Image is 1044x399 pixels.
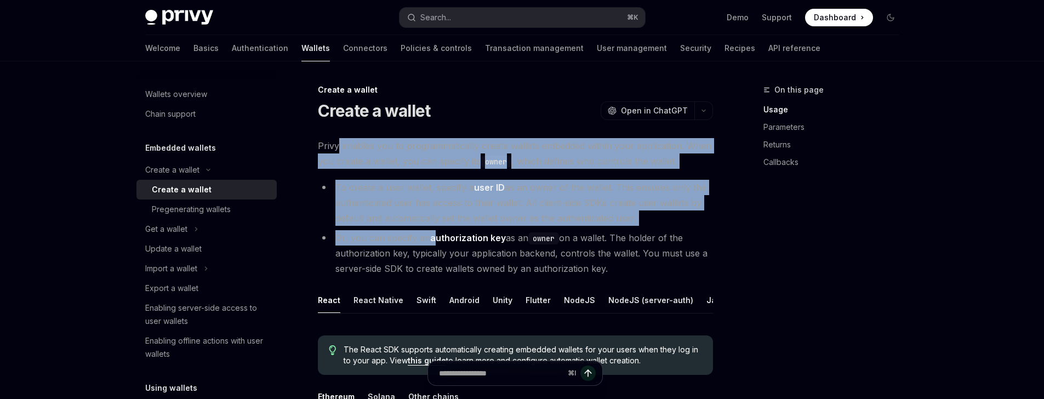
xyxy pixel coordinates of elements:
[439,361,563,385] input: Ask a question...
[318,84,713,95] div: Create a wallet
[608,287,693,313] div: NodeJS (server-auth)
[145,262,197,275] div: Import a wallet
[145,35,180,61] a: Welcome
[152,183,212,196] div: Create a wallet
[344,344,701,366] span: The React SDK supports automatically creating embedded wallets for your users when they log in to...
[301,35,330,61] a: Wallets
[474,182,505,193] strong: user ID
[485,35,584,61] a: Transaction management
[136,298,277,331] a: Enabling server-side access to user wallets
[430,232,506,243] strong: authorization key
[762,12,792,23] a: Support
[449,287,480,313] div: Android
[318,230,713,276] li: Or, you can specify an as an on a wallet. The holder of the authorization key, typically your app...
[318,287,340,313] div: React
[417,287,436,313] div: Swift
[774,83,824,96] span: On this page
[408,356,446,366] a: this guide
[597,35,667,61] a: User management
[145,107,196,121] div: Chain support
[763,136,908,153] a: Returns
[763,153,908,171] a: Callbacks
[526,287,551,313] div: Flutter
[724,35,755,61] a: Recipes
[481,156,511,168] code: owner
[420,11,451,24] div: Search...
[136,331,277,364] a: Enabling offline actions with user wallets
[136,180,277,200] a: Create a wallet
[145,242,202,255] div: Update a wallet
[136,278,277,298] a: Export a wallet
[145,88,207,101] div: Wallets overview
[193,35,219,61] a: Basics
[136,200,277,219] a: Pregenerating wallets
[136,84,277,104] a: Wallets overview
[136,160,277,180] button: Toggle Create a wallet section
[680,35,711,61] a: Security
[145,163,199,176] div: Create a wallet
[145,334,270,361] div: Enabling offline actions with user wallets
[727,12,749,23] a: Demo
[601,101,694,120] button: Open in ChatGPT
[329,345,336,355] svg: Tip
[136,239,277,259] a: Update a wallet
[136,259,277,278] button: Toggle Import a wallet section
[763,101,908,118] a: Usage
[401,35,472,61] a: Policies & controls
[493,287,512,313] div: Unity
[400,8,645,27] button: Open search
[232,35,288,61] a: Authentication
[564,287,595,313] div: NodeJS
[145,10,213,25] img: dark logo
[145,381,197,395] h5: Using wallets
[882,9,899,26] button: Toggle dark mode
[706,287,726,313] div: Java
[768,35,820,61] a: API reference
[627,13,638,22] span: ⌘ K
[145,282,198,295] div: Export a wallet
[152,203,231,216] div: Pregenerating wallets
[814,12,856,23] span: Dashboard
[136,219,277,239] button: Toggle Get a wallet section
[353,287,403,313] div: React Native
[145,301,270,328] div: Enabling server-side access to user wallets
[343,35,387,61] a: Connectors
[528,232,559,244] code: owner
[318,138,713,169] span: Privy enables you to programmatically create wallets embedded within your application. When you c...
[136,104,277,124] a: Chain support
[621,105,688,116] span: Open in ChatGPT
[580,366,596,381] button: Send message
[145,141,216,155] h5: Embedded wallets
[318,180,713,226] li: To create a user wallet, specify a as an owner of the wallet. This ensures only the authenticated...
[145,223,187,236] div: Get a wallet
[318,101,431,121] h1: Create a wallet
[805,9,873,26] a: Dashboard
[763,118,908,136] a: Parameters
